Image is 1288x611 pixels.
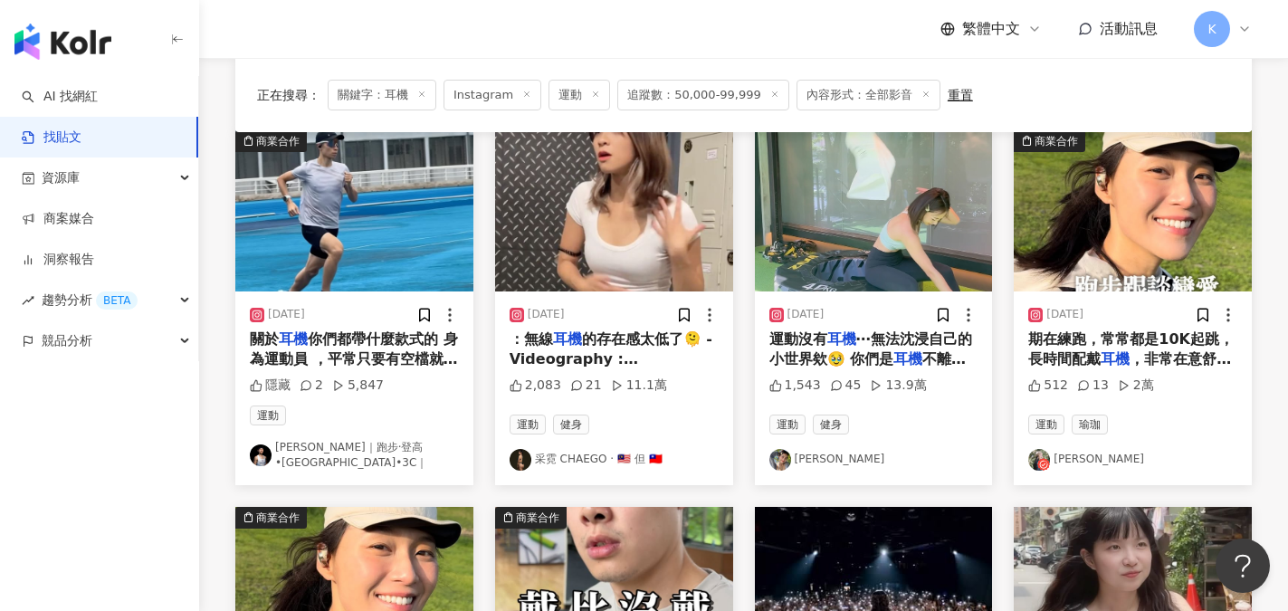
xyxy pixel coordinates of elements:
span: Instagram [444,80,541,110]
img: post-image [755,130,993,291]
div: 商業合作 [256,509,300,527]
div: 5,847 [332,377,384,395]
div: 隱藏 [250,377,291,395]
span: 內容形式：全部影音 [797,80,940,110]
span: ：無線 [510,330,553,348]
div: 13.9萬 [870,377,926,395]
div: 商業合作 [256,132,300,150]
span: 正在搜尋 ： [257,88,320,102]
span: 健身 [813,415,849,434]
span: 運動沒有 [769,330,827,348]
button: 商業合作 [1014,130,1252,291]
span: 關於 [250,330,279,348]
img: post-image [235,130,473,291]
div: 1,543 [769,377,821,395]
a: KOL Avatar[PERSON_NAME]｜跑步·登高•[GEOGRAPHIC_DATA]•3C｜ [250,440,459,471]
img: logo [14,24,111,60]
a: KOL Avatar采霓 CHAEGO · 🇲🇾 但 🇹🇼 [510,449,719,471]
div: 512 [1028,377,1068,395]
div: 商業合作 [1035,132,1078,150]
a: KOL Avatar[PERSON_NAME] [769,449,978,471]
span: 運動 [769,415,806,434]
span: 資源庫 [42,158,80,198]
span: K [1207,19,1216,39]
span: 運動 [1028,415,1064,434]
span: 的存在感太低了🫠 - Videography : @22reeeen - #CHAEGO迷因 #迷因 #迷因系列 #搞笑 #健身 #健身房 #健身女孩 #memes #memesdaily #f... [510,330,712,510]
div: 商業合作 [516,509,559,527]
a: 找貼文 [22,129,81,147]
img: post-image [495,130,733,291]
span: ⋯無法沈浸自己的小世界欸🥹 你們是 [769,330,972,368]
span: 運動 [250,406,286,425]
a: 商案媒合 [22,210,94,228]
img: KOL Avatar [1028,449,1050,471]
img: KOL Avatar [250,444,272,466]
span: rise [22,294,34,307]
span: 關鍵字：耳機 [328,80,436,110]
div: 13 [1077,377,1109,395]
iframe: Help Scout Beacon - Open [1216,539,1270,593]
span: ，非常在意舒適度！ 所以最近用了S [1028,350,1231,387]
span: 競品分析 [42,320,92,361]
div: [DATE] [528,307,565,322]
div: [DATE] [268,307,305,322]
a: 洞察報告 [22,251,94,269]
div: 45 [830,377,862,395]
a: searchAI 找網紅 [22,88,98,106]
span: 活動訊息 [1100,20,1158,37]
span: 瑜珈 [1072,415,1108,434]
span: 健身 [553,415,589,434]
span: 你們都帶什麼款式的 身為運動員 ，平常只要有空檔就會戴上 [250,330,458,388]
mark: 耳機 [279,330,308,348]
div: 2 [300,377,323,395]
div: 11.1萬 [611,377,667,395]
span: 追蹤數：50,000-99,999 [617,80,789,110]
span: 期在練跑，常常都是10K起跳，長時間配戴 [1028,330,1234,368]
div: 2萬 [1118,377,1154,395]
button: 商業合作 [235,130,473,291]
a: KOL Avatar[PERSON_NAME] [1028,449,1237,471]
div: BETA [96,291,138,310]
img: KOL Avatar [769,449,791,471]
mark: 耳機 [827,330,856,348]
div: 重置 [948,88,973,102]
div: 21 [570,377,602,395]
img: post-image [1014,130,1252,291]
span: 趨勢分析 [42,280,138,320]
span: 繁體中文 [962,19,1020,39]
mark: 耳機 [553,330,582,348]
div: [DATE] [1046,307,1083,322]
img: KOL Avatar [510,449,531,471]
span: 運動 [549,80,610,110]
div: 2,083 [510,377,561,395]
div: [DATE] [787,307,825,322]
span: 運動 [510,415,546,434]
mark: 耳機 [893,350,922,368]
mark: 耳機 [1101,350,1130,368]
